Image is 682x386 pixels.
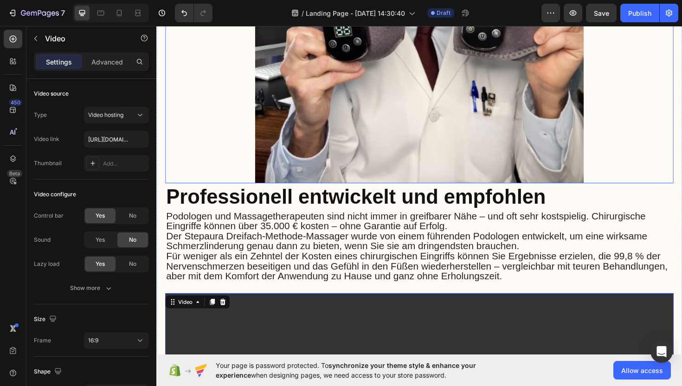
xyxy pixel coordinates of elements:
[9,99,22,106] div: 450
[84,332,149,349] button: 16:9
[437,9,450,17] span: Draft
[34,135,59,143] div: Video link
[34,90,69,98] div: Video source
[628,8,651,18] div: Publish
[103,160,147,168] div: Add...
[620,4,659,22] button: Publish
[88,337,98,344] span: 16:9
[9,167,547,197] h2: Professionell entwickelt und empf
[10,218,520,240] span: Der Stepaura Dreifach-Methode-Massager wurde von einem führenden Podologen entwickelt, um eine wi...
[355,170,412,194] strong: ohlen
[96,260,105,268] span: Yes
[34,190,76,199] div: Video configure
[129,212,136,220] span: No
[613,361,671,380] button: Allow access
[129,260,136,268] span: No
[46,57,72,67] p: Settings
[34,280,149,296] button: Show more
[91,57,123,67] p: Advanced
[21,289,40,297] div: Video
[10,239,541,272] span: Für weniger als ein Zehntel der Kosten eines chirurgischen Eingriffs können Sie Ergebnisse erziel...
[70,283,113,293] div: Show more
[594,9,609,17] span: Save
[216,361,476,379] span: synchronize your theme style & enhance your experience
[7,170,22,177] div: Beta
[34,366,64,378] div: Shape
[175,4,212,22] div: Undo/Redo
[84,107,149,123] button: Video hosting
[156,25,682,355] iframe: Design area
[88,111,123,118] span: Video hosting
[34,159,62,167] div: Thumbnail
[586,4,617,22] button: Save
[306,8,405,18] span: Landing Page - [DATE] 14:30:40
[129,236,136,244] span: No
[621,366,663,375] span: Allow access
[34,260,59,268] div: Lazy load
[34,313,58,326] div: Size
[34,336,51,345] div: Frame
[96,212,105,220] span: Yes
[9,197,547,273] div: Rich Text Editor. Editing area: main
[650,341,673,363] div: Open Intercom Messenger
[96,236,105,244] span: Yes
[34,111,47,119] div: Type
[10,197,518,219] span: Podologen und Massagetherapeuten sind nicht immer in greifbarer Nähe – und oft sehr kostspielig. ...
[302,8,304,18] span: /
[34,236,51,244] div: Sound
[4,4,69,22] button: 7
[216,360,512,380] span: Your page is password protected. To when designing pages, we need access to your store password.
[45,33,124,44] p: Video
[84,131,149,148] input: Insert video url here
[34,212,64,220] div: Control bar
[61,7,65,19] p: 7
